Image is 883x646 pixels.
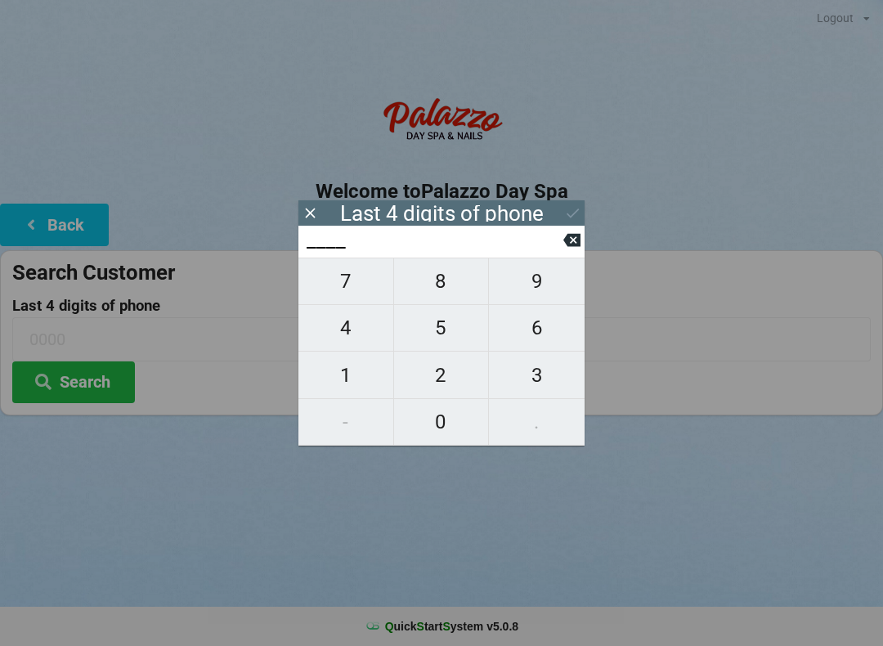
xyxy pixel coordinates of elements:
button: 9 [489,258,585,305]
button: 7 [298,258,394,305]
span: 7 [298,264,393,298]
span: 1 [298,358,393,393]
button: 1 [298,352,394,398]
span: 5 [394,311,489,345]
span: 6 [489,311,585,345]
span: 2 [394,358,489,393]
span: 4 [298,311,393,345]
button: 2 [394,352,490,398]
span: 9 [489,264,585,298]
span: 3 [489,358,585,393]
button: 5 [394,305,490,352]
div: Last 4 digits of phone [340,205,544,222]
button: 6 [489,305,585,352]
button: 0 [394,399,490,446]
span: 0 [394,405,489,439]
button: 4 [298,305,394,352]
button: 8 [394,258,490,305]
span: 8 [394,264,489,298]
button: 3 [489,352,585,398]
